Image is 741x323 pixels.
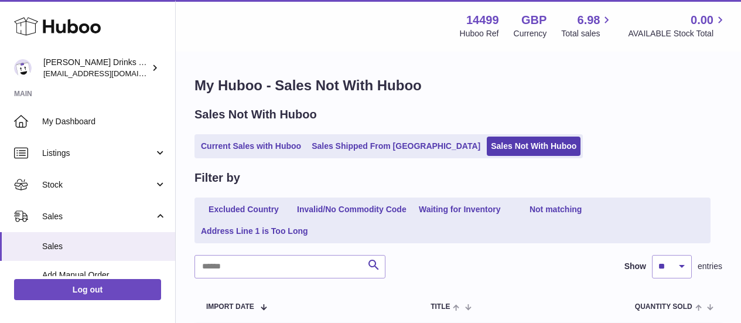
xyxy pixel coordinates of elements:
[635,303,692,311] span: Quantity Sold
[624,261,646,272] label: Show
[561,12,613,39] a: 6.98 Total sales
[509,200,603,219] a: Not matching
[194,76,722,95] h1: My Huboo - Sales Not With Huboo
[206,303,254,311] span: Import date
[308,137,484,156] a: Sales Shipped From [GEOGRAPHIC_DATA]
[487,137,580,156] a: Sales Not With Huboo
[431,303,450,311] span: Title
[293,200,411,219] a: Invalid/No Commodity Code
[514,28,547,39] div: Currency
[194,170,240,186] h2: Filter by
[628,28,727,39] span: AVAILABLE Stock Total
[413,200,507,219] a: Waiting for Inventory
[197,200,291,219] a: Excluded Country
[197,222,312,241] a: Address Line 1 is Too Long
[43,69,172,78] span: [EMAIL_ADDRESS][DOMAIN_NAME]
[197,137,305,156] a: Current Sales with Huboo
[14,59,32,77] img: internalAdmin-14499@internal.huboo.com
[628,12,727,39] a: 0.00 AVAILABLE Stock Total
[42,270,166,281] span: Add Manual Order
[698,261,722,272] span: entries
[561,28,613,39] span: Total sales
[578,12,600,28] span: 6.98
[460,28,499,39] div: Huboo Ref
[14,279,161,300] a: Log out
[42,116,166,127] span: My Dashboard
[42,148,154,159] span: Listings
[42,179,154,191] span: Stock
[521,12,547,28] strong: GBP
[42,211,154,222] span: Sales
[194,107,317,123] h2: Sales Not With Huboo
[691,12,713,28] span: 0.00
[43,57,149,79] div: [PERSON_NAME] Drinks LTD (t/a Zooz)
[466,12,499,28] strong: 14499
[42,241,166,252] span: Sales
